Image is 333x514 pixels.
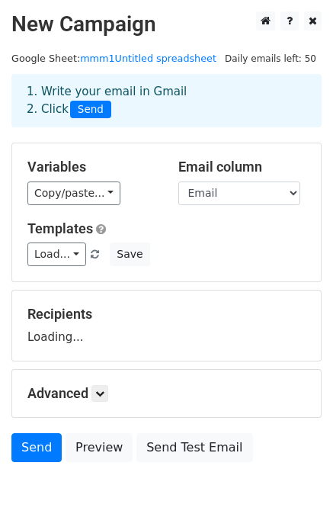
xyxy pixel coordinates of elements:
[66,433,133,462] a: Preview
[110,243,149,266] button: Save
[11,11,322,37] h2: New Campaign
[136,433,252,462] a: Send Test Email
[80,53,216,64] a: mmm1Untitled spreadsheet
[27,159,155,175] h5: Variables
[27,385,306,402] h5: Advanced
[15,83,318,118] div: 1. Write your email in Gmail 2. Click
[219,50,322,67] span: Daily emails left: 50
[27,182,120,205] a: Copy/paste...
[70,101,111,119] span: Send
[27,306,306,323] h5: Recipients
[11,433,62,462] a: Send
[27,220,93,236] a: Templates
[27,306,306,345] div: Loading...
[11,53,216,64] small: Google Sheet:
[27,243,86,266] a: Load...
[219,53,322,64] a: Daily emails left: 50
[178,159,306,175] h5: Email column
